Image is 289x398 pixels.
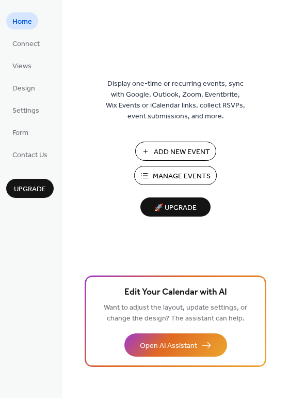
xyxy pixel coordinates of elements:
[12,17,32,27] span: Home
[12,150,47,161] span: Contact Us
[140,197,211,217] button: 🚀 Upgrade
[140,341,197,351] span: Open AI Assistant
[6,12,38,29] a: Home
[154,147,210,158] span: Add New Event
[106,79,245,122] span: Display one-time or recurring events, sync with Google, Outlook, Zoom, Eventbrite, Wix Events or ...
[12,61,31,72] span: Views
[6,124,35,141] a: Form
[12,83,35,94] span: Design
[153,171,211,182] span: Manage Events
[6,57,38,74] a: Views
[6,79,41,96] a: Design
[12,39,40,50] span: Connect
[12,128,28,139] span: Form
[12,105,39,116] span: Settings
[14,184,46,195] span: Upgrade
[134,166,217,185] button: Manage Events
[135,142,216,161] button: Add New Event
[104,301,247,326] span: Want to adjust the layout, update settings, or change the design? The assistant can help.
[124,285,227,300] span: Edit Your Calendar with AI
[6,146,54,163] a: Contact Us
[147,201,204,215] span: 🚀 Upgrade
[6,179,54,198] button: Upgrade
[6,35,46,52] a: Connect
[6,101,45,118] a: Settings
[124,333,227,357] button: Open AI Assistant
